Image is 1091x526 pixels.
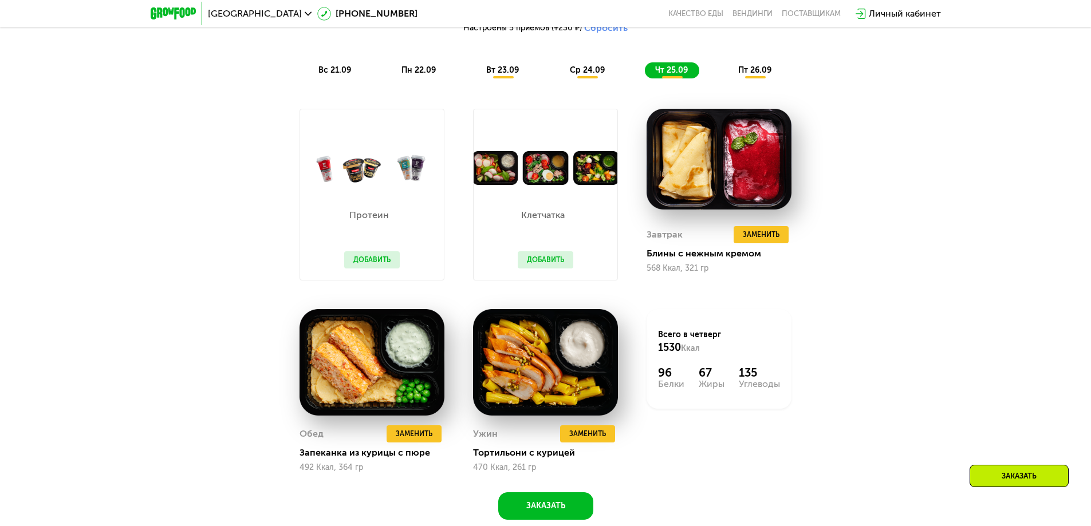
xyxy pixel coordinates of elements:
span: Заменить [396,428,432,440]
a: [PHONE_NUMBER] [317,7,418,21]
a: Качество еды [668,9,723,18]
button: Добавить [344,251,400,268]
div: Завтрак [647,226,683,243]
div: Всего в четверг [658,329,780,354]
button: Сбросить [584,22,628,34]
div: 135 [739,366,780,379]
div: Белки [658,379,684,389]
div: Запеканка из курицы с пюре [300,447,454,458]
button: Заменить [734,226,789,243]
span: вт 23.09 [486,65,519,75]
span: 1530 [658,341,681,354]
div: 470 Ккал, 261 гр [473,463,618,472]
div: Заказать [970,465,1069,487]
div: поставщикам [782,9,841,18]
div: 568 Ккал, 321 гр [647,264,791,273]
button: Заказать [498,492,593,520]
div: Тортильони с курицей [473,447,627,458]
p: Протеин [344,211,394,220]
div: Жиры [699,379,724,389]
button: Заменить [387,425,442,442]
div: 492 Ккал, 364 гр [300,463,444,472]
p: Клетчатка [518,211,568,220]
span: пт 26.09 [738,65,771,75]
span: вс 21.09 [318,65,351,75]
button: Заменить [560,425,615,442]
div: Углеводы [739,379,780,389]
button: Добавить [518,251,573,268]
div: Блины с нежным кремом [647,248,801,259]
span: ср 24.09 [570,65,605,75]
span: Ккал [681,343,700,353]
div: Обед [300,425,324,442]
a: Вендинги [732,9,773,18]
span: Заменить [569,428,606,440]
span: чт 25.09 [655,65,688,75]
div: Личный кабинет [869,7,941,21]
div: 67 [699,366,724,379]
span: Заменить [743,229,779,240]
span: Настроены 5 приемов (+230 ₽) [463,24,582,32]
span: пн 22.09 [401,65,436,75]
span: [GEOGRAPHIC_DATA] [208,9,302,18]
div: Ужин [473,425,498,442]
div: 96 [658,366,684,379]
